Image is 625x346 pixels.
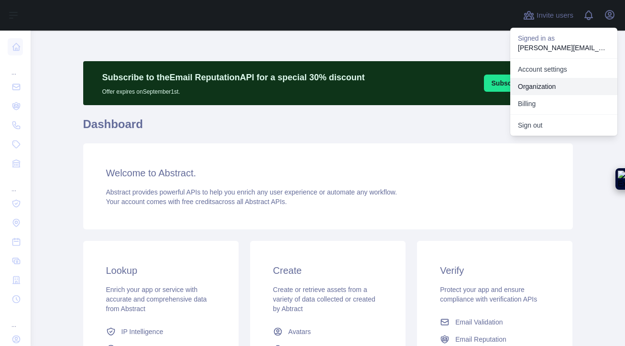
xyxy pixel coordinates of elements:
h3: Welcome to Abstract. [106,166,550,180]
a: IP Intelligence [102,323,219,340]
h3: Verify [440,264,549,277]
button: Invite users [521,8,575,23]
p: Offer expires on September 1st. [102,84,365,96]
h1: Dashboard [83,117,573,140]
a: Avatars [269,323,386,340]
span: Abstract provides powerful APIs to help you enrich any user experience or automate any workflow. [106,188,397,196]
span: Email Validation [455,317,503,327]
span: IP Intelligence [121,327,164,336]
span: Protect your app and ensure compliance with verification APIs [440,286,537,303]
a: Email Validation [436,314,553,331]
button: Sign out [510,117,617,134]
p: Signed in as [518,33,610,43]
span: Avatars [288,327,311,336]
div: ... [8,57,23,76]
p: Subscribe to the Email Reputation API for a special 30 % discount [102,71,365,84]
button: Subscribe [DATE] [484,75,556,92]
h3: Create [273,264,383,277]
span: Invite users [537,10,573,21]
span: Create or retrieve assets from a variety of data collected or created by Abtract [273,286,375,313]
div: ... [8,174,23,193]
a: Account settings [510,61,617,78]
h3: Lookup [106,264,216,277]
span: free credits [182,198,215,205]
p: [PERSON_NAME][EMAIL_ADDRESS][DOMAIN_NAME] [518,43,610,53]
span: Email Reputation [455,335,506,344]
a: Organization [510,78,617,95]
button: Billing [510,95,617,112]
span: Your account comes with across all Abstract APIs. [106,198,287,205]
span: Enrich your app or service with accurate and comprehensive data from Abstract [106,286,207,313]
div: ... [8,310,23,329]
